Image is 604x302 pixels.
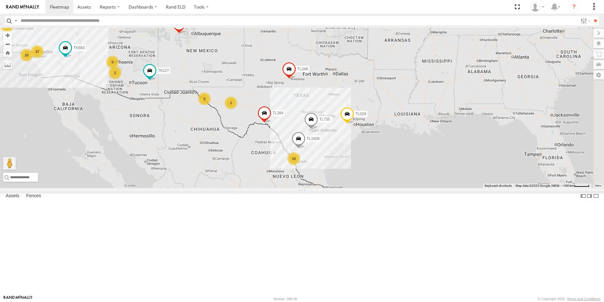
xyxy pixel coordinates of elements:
[225,97,237,109] div: 2
[567,297,601,301] a: Terms and Conditions
[158,68,169,73] span: TK227
[31,45,44,58] div: 37
[528,2,547,12] div: Daniel Del Muro
[569,2,579,12] i: ?
[273,111,283,116] span: TL384
[3,40,12,48] button: Zoom out
[23,192,44,200] label: Fences
[3,192,22,200] label: Assets
[13,16,18,25] label: Search Query
[516,184,559,187] span: Map data ©2025 Google, INEGI
[307,136,320,141] span: TL1608
[578,16,592,25] label: Search Filter Options
[561,184,591,188] button: Map Scale: 100 km per 45 pixels
[595,185,601,187] a: Terms (opens in new tab)
[198,92,211,105] div: 3
[3,60,12,69] label: Measure
[3,296,33,302] a: Visit our Website
[20,49,33,61] div: 10
[106,56,119,68] div: 6
[586,192,593,201] label: Dock Summary Table to the Right
[593,192,599,201] label: Hide Summary Table
[563,184,574,187] span: 100 km
[109,66,121,79] div: 2
[3,31,12,40] button: Zoom in
[593,71,604,79] label: Map Settings
[297,67,308,71] span: TL348
[538,297,601,301] div: © Copyright 2025 -
[355,112,366,116] span: TL029
[485,184,512,188] button: Keyboard shortcuts
[3,157,16,170] button: Drag Pegman onto the map to open Street View
[287,152,300,165] div: 10
[580,192,586,201] label: Dock Summary Table to the Left
[273,297,297,301] div: Version: 306.00
[6,5,39,9] img: rand-logo.svg
[74,46,85,50] span: TK883
[319,117,330,122] span: TL735
[3,48,12,57] button: Zoom Home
